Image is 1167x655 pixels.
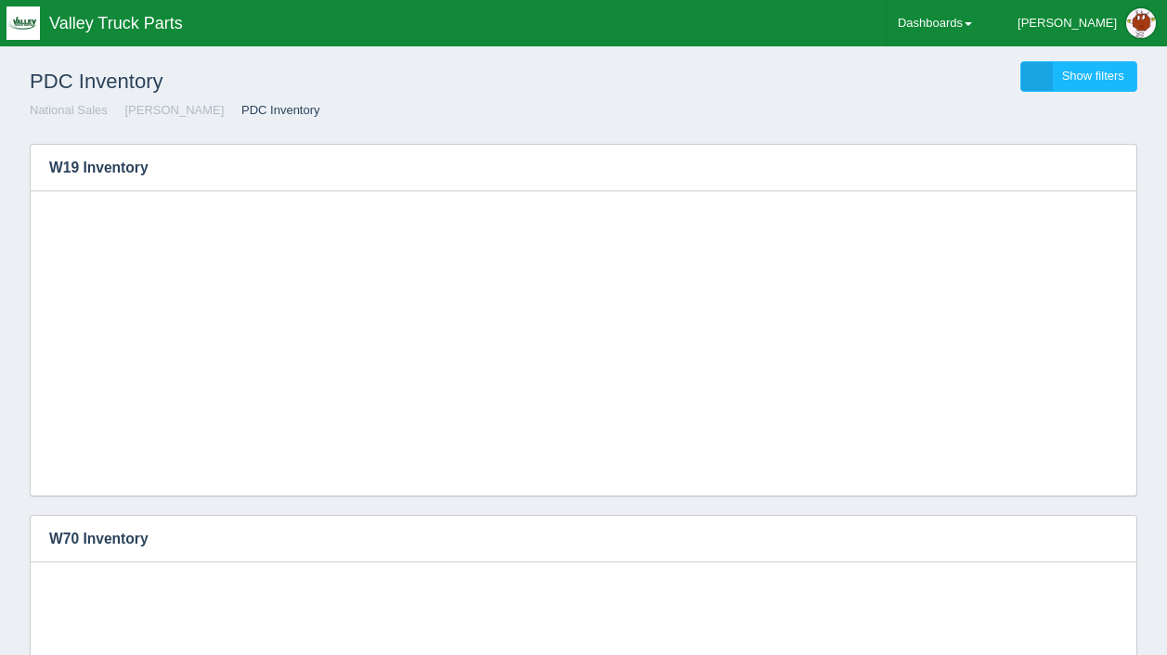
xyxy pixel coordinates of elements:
a: National Sales [30,103,108,117]
img: q1blfpkbivjhsugxdrfq.png [6,6,40,40]
h1: PDC Inventory [30,61,584,102]
span: Show filters [1062,69,1124,83]
span: Valley Truck Parts [49,14,183,32]
div: [PERSON_NAME] [1018,5,1117,42]
h3: W19 Inventory [31,145,1109,191]
li: PDC Inventory [227,102,320,120]
a: Show filters [1020,61,1137,92]
a: [PERSON_NAME] [124,103,224,117]
h3: W70 Inventory [31,516,1109,562]
img: Profile Picture [1126,8,1156,38]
